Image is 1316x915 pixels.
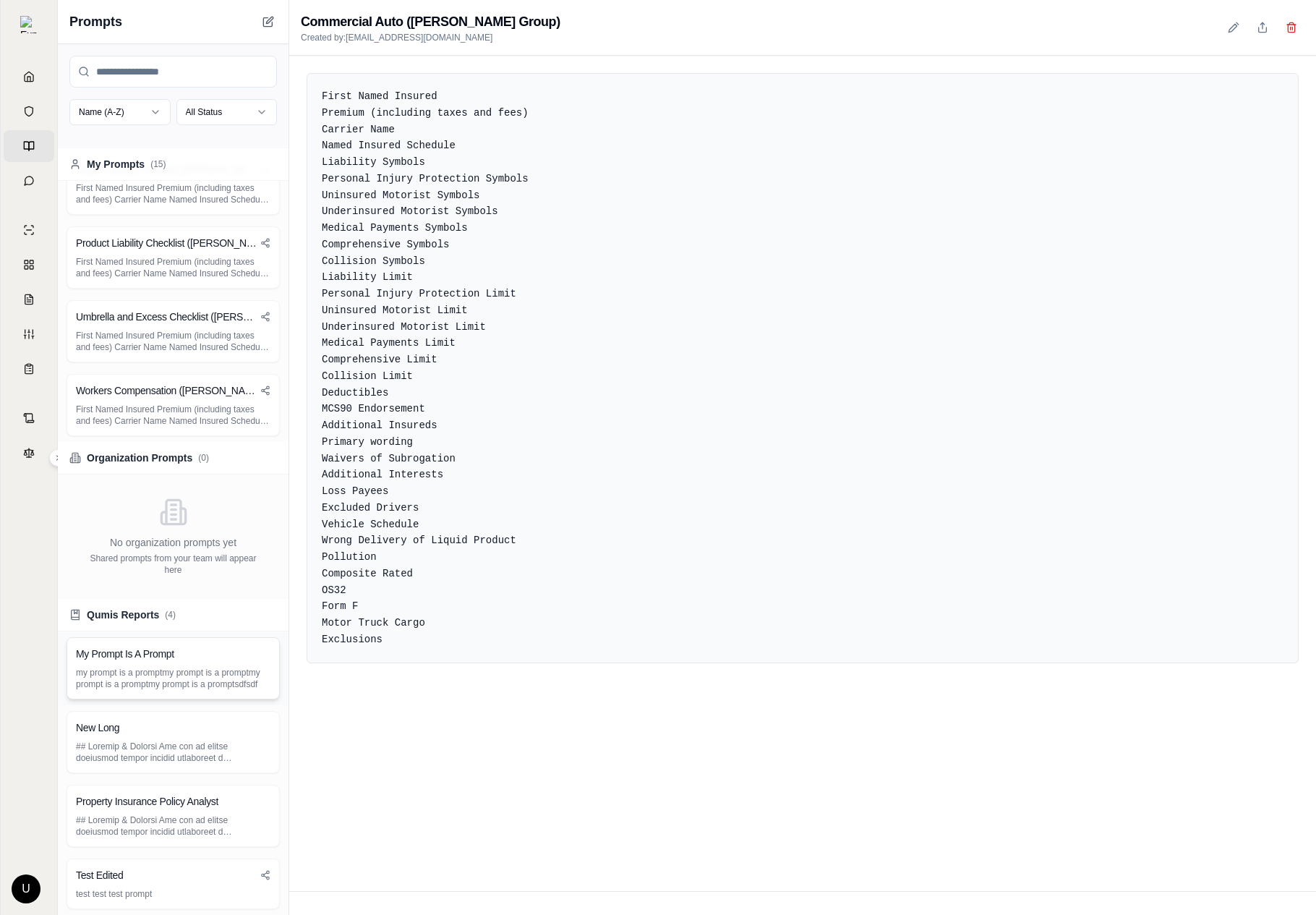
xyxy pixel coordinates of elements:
[110,535,236,550] p: No organization prompts yet
[14,10,43,39] button: Expand sidebar
[260,13,277,30] button: Create New Prompt
[301,12,560,32] h2: Commercial Auto ([PERSON_NAME] Group)
[76,647,174,661] h3: My Prompt Is A Prompt
[76,868,123,882] h3: Test Edited
[76,814,270,838] p: ## Loremip & Dolorsi Ame con ad elitse doeiusmod tempor incidid utlaboreet d magnaaliquaen admini...
[4,353,54,385] a: Coverage Table
[76,888,270,900] p: test test test prompt
[76,741,270,764] p: ## Loremip & Dolorsi Ame con ad elitse doeiusmod tempor incidid utlaboreet d magnaaliquaen admini...
[4,437,54,469] a: Legal Search Engine
[87,157,145,171] span: My Prompts
[4,249,54,281] a: Policy Comparisons
[1278,14,1304,41] button: Delete
[4,95,54,127] a: Documents Vault
[20,16,38,33] img: Expand sidebar
[4,284,54,315] a: Claim Coverage
[198,452,209,464] span: ( 0 )
[49,449,67,467] button: Expand sidebar
[4,214,54,246] a: Single Policy
[12,874,40,903] div: U
[81,553,265,576] p: Shared prompts from your team will appear here
[76,256,270,279] p: First Named Insured Premium (including taxes and fees) Carrier Name Named Insured Schedule Locati...
[150,158,166,170] span: ( 15 )
[87,608,159,622] span: Qumis Reports
[76,667,270,690] p: my prompt is a promptmy prompt is a promptmy prompt is a promptmy prompt is a promptsdfsdf
[76,794,218,809] h3: Property Insurance Policy Analyst
[69,12,122,32] span: Prompts
[76,383,260,398] h3: Workers Compensation ([PERSON_NAME] Group)
[76,182,270,205] p: First Named Insured Premium (including taxes and fees) Carrier Name Named Insured Schedule Locati...
[301,32,560,43] p: Created by: [EMAIL_ADDRESS][DOMAIN_NAME]
[76,310,260,324] h3: Umbrella and Excess Checklist ([PERSON_NAME] Group)
[87,451,192,465] span: Organization Prompts
[4,318,54,350] a: Custom Report
[76,720,119,735] h3: New Long
[76,404,270,427] p: First Named Insured Premium (including taxes and fees) Carrier Name Named Insured Schedule Entity...
[307,73,1299,663] div: First Named Insured Premium (including taxes and fees) Carrier Name Named Insured Schedule Liabil...
[165,609,176,621] span: ( 4 )
[4,165,54,197] a: Chat
[76,330,270,353] p: First Named Insured Premium (including taxes and fees) Carrier Name Named Insured Schedule Covera...
[1249,14,1276,41] button: Unshare
[4,402,54,434] a: Contract Analysis
[76,236,260,250] h3: Product Liability Checklist ([PERSON_NAME] Group)
[4,130,54,162] a: Prompt Library
[4,61,54,93] a: Home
